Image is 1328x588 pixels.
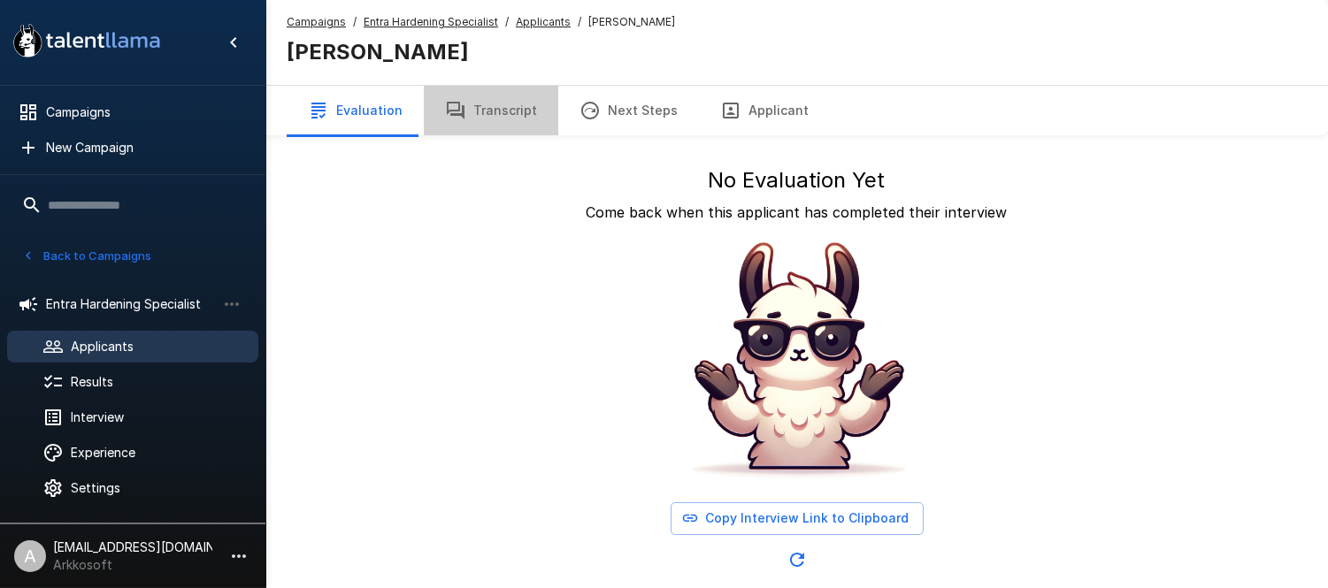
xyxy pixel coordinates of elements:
[287,39,469,65] b: [PERSON_NAME]
[709,166,886,195] h5: No Evaluation Yet
[364,15,498,28] u: Entra Hardening Specialist
[505,13,509,31] span: /
[588,13,675,31] span: [PERSON_NAME]
[424,86,558,135] button: Transcript
[671,502,924,535] button: Copy Interview Link to Clipboard
[699,86,830,135] button: Applicant
[558,86,699,135] button: Next Steps
[516,15,571,28] u: Applicants
[587,202,1008,223] p: Come back when this applicant has completed their interview
[353,13,357,31] span: /
[287,86,424,135] button: Evaluation
[287,15,346,28] u: Campaigns
[779,542,815,577] button: Updated Today - 9:17 AM
[664,230,930,495] img: Animated document
[578,13,581,31] span: /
